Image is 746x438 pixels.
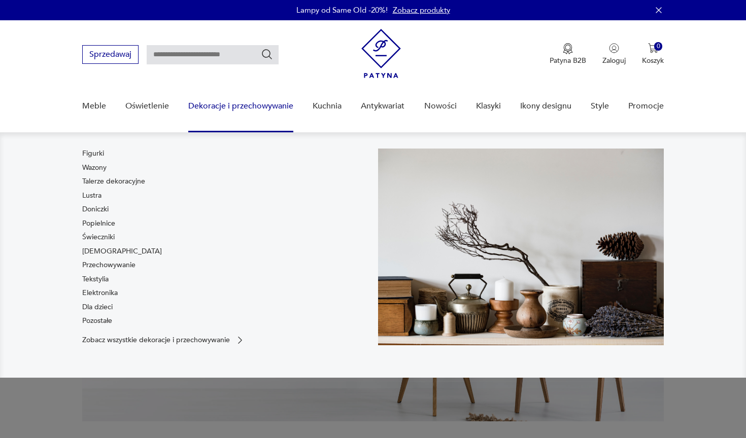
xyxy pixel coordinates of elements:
[424,87,457,126] a: Nowości
[261,48,273,60] button: Szukaj
[591,87,609,126] a: Style
[648,43,658,53] img: Ikona koszyka
[82,191,101,201] a: Lustra
[188,87,293,126] a: Dekoracje i przechowywanie
[378,149,664,345] img: cfa44e985ea346226f89ee8969f25989.jpg
[361,29,401,78] img: Patyna - sklep z meblami i dekoracjami vintage
[82,45,139,64] button: Sprzedawaj
[563,43,573,54] img: Ikona medalu
[82,176,145,187] a: Talerze dekoracyjne
[82,218,115,229] a: Popielnice
[654,42,663,51] div: 0
[476,87,501,126] a: Klasyki
[82,232,115,242] a: Świeczniki
[609,43,619,53] img: Ikonka użytkownika
[82,274,109,284] a: Tekstylia
[520,87,571,126] a: Ikony designu
[82,204,109,214] a: Doniczki
[125,87,169,126] a: Oświetlenie
[82,87,106,126] a: Meble
[296,5,388,15] p: Lampy od Same Old -20%!
[642,43,664,65] button: 0Koszyk
[550,56,586,65] p: Patyna B2B
[602,56,626,65] p: Zaloguj
[82,302,113,312] a: Dla dzieci
[313,87,342,126] a: Kuchnia
[602,43,626,65] button: Zaloguj
[82,52,139,59] a: Sprzedawaj
[82,335,245,345] a: Zobacz wszystkie dekoracje i przechowywanie
[628,87,664,126] a: Promocje
[550,43,586,65] a: Ikona medaluPatyna B2B
[550,43,586,65] button: Patyna B2B
[82,163,107,173] a: Wazony
[82,316,112,326] a: Pozostałe
[82,246,162,257] a: [DEMOGRAPHIC_DATA]
[82,337,230,343] p: Zobacz wszystkie dekoracje i przechowywanie
[642,56,664,65] p: Koszyk
[393,5,450,15] a: Zobacz produkty
[82,260,135,270] a: Przechowywanie
[82,288,118,298] a: Elektronika
[82,149,104,159] a: Figurki
[361,87,404,126] a: Antykwariat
